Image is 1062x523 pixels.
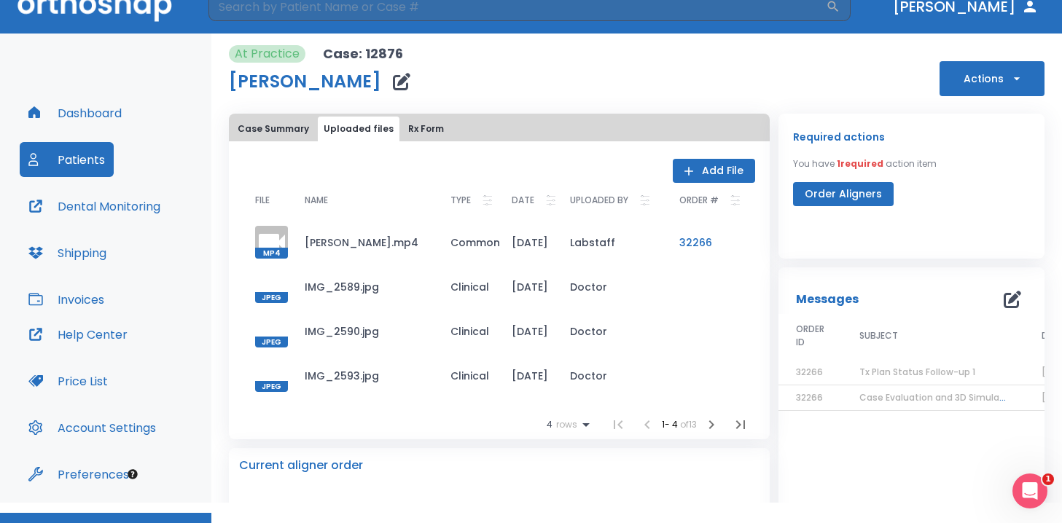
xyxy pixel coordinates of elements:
[20,95,130,130] button: Dashboard
[500,353,558,398] td: [DATE]
[859,329,898,342] span: SUBJECT
[1012,473,1047,508] iframe: Intercom live chat
[553,420,577,430] span: rows
[126,468,139,481] div: Tooltip anchor
[305,196,328,205] span: NAME
[450,192,471,209] p: TYPE
[255,337,288,347] span: JPEG
[402,117,450,141] button: Rx Form
[859,366,975,378] span: Tx Plan Status Follow-up 1
[793,182,894,206] button: Order Aligners
[229,73,381,90] h1: [PERSON_NAME]
[20,235,115,270] button: Shipping
[500,220,558,264] td: [DATE]
[662,418,680,430] span: 1 - 4
[796,323,824,349] span: ORDER ID
[558,353,668,398] td: Doctor
[293,264,439,309] td: IMG_2589.jpg
[793,157,937,170] p: You have action item
[558,220,668,264] td: Labstaff
[20,189,169,224] button: Dental Monitoring
[232,117,315,141] button: Case Summary
[318,117,399,141] button: Uploaded files
[680,418,697,430] span: of 13
[512,192,534,209] p: DATE
[235,45,300,63] p: At Practice
[439,309,500,353] td: Clinical
[500,264,558,309] td: [DATE]
[679,192,719,209] p: ORDER #
[558,309,668,353] td: Doctor
[439,264,500,309] td: Clinical
[668,220,755,264] td: 32266
[293,353,439,398] td: IMG_2593.jpg
[796,391,823,404] span: 32266
[20,317,136,352] button: Help Center
[439,353,500,398] td: Clinical
[255,248,288,259] span: MP4
[20,363,117,398] button: Price List
[439,220,500,264] td: Common
[1042,473,1054,485] span: 1
[293,309,439,353] td: IMG_2590.jpg
[547,420,553,430] span: 4
[796,291,859,308] p: Messages
[255,292,288,303] span: JPEG
[20,410,165,445] button: Account Settings
[673,159,755,183] button: Add File
[570,192,628,209] p: UPLOADED BY
[20,142,114,177] button: Patients
[323,45,403,63] p: Case: 12876
[293,220,439,264] td: [PERSON_NAME].mp4
[239,457,363,474] p: Current aligner order
[859,391,1047,404] span: Case Evaluation and 3D Simulation Ready
[793,128,885,146] p: Required actions
[20,282,113,317] button: Invoices
[500,309,558,353] td: [DATE]
[20,457,138,492] button: Preferences
[232,117,767,141] div: tabs
[558,264,668,309] td: Doctor
[255,196,270,205] span: FILE
[940,61,1045,96] button: Actions
[255,381,288,392] span: JPEG
[837,157,883,170] span: 1 required
[796,366,823,378] span: 32266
